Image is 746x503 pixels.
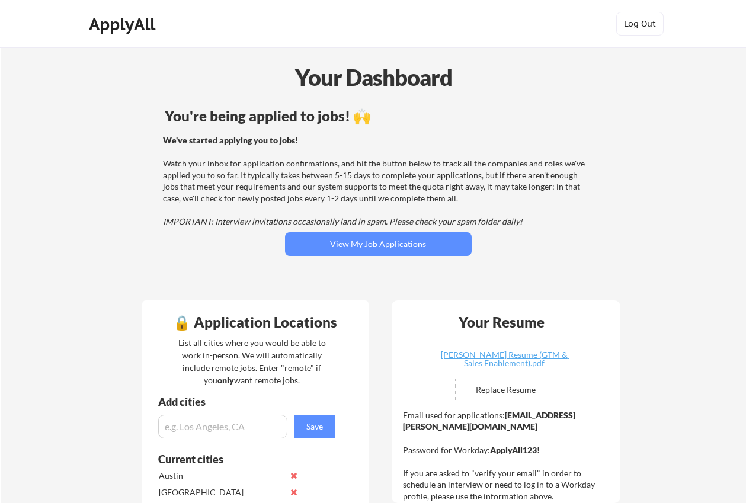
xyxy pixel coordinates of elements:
div: Add cities [158,396,338,407]
div: Email used for applications: Password for Workday: If you are asked to "verify your email" in ord... [403,409,612,502]
strong: We've started applying you to jobs! [163,135,298,145]
em: IMPORTANT: Interview invitations occasionally land in spam. Please check your spam folder daily! [163,216,523,226]
div: Austin [159,470,284,482]
strong: [EMAIL_ADDRESS][PERSON_NAME][DOMAIN_NAME] [403,410,575,432]
a: [PERSON_NAME] Resume (GTM & Sales Enablement).pdf [434,351,575,369]
div: You're being applied to jobs! 🙌 [165,109,592,123]
div: Your Dashboard [1,60,746,94]
button: View My Job Applications [285,232,472,256]
div: List all cities where you would be able to work in-person. We will automatically include remote j... [171,337,334,386]
div: Watch your inbox for application confirmations, and hit the button below to track all the compani... [163,134,590,228]
div: 🔒 Application Locations [145,315,366,329]
div: Current cities [158,454,322,464]
div: Your Resume [443,315,561,329]
div: ApplyAll [89,14,159,34]
strong: ApplyAll123! [490,445,540,455]
button: Save [294,415,335,438]
div: [PERSON_NAME] Resume (GTM & Sales Enablement).pdf [434,351,575,367]
input: e.g. Los Angeles, CA [158,415,287,438]
div: [GEOGRAPHIC_DATA] [159,486,284,498]
strong: only [217,375,234,385]
button: Log Out [616,12,664,36]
